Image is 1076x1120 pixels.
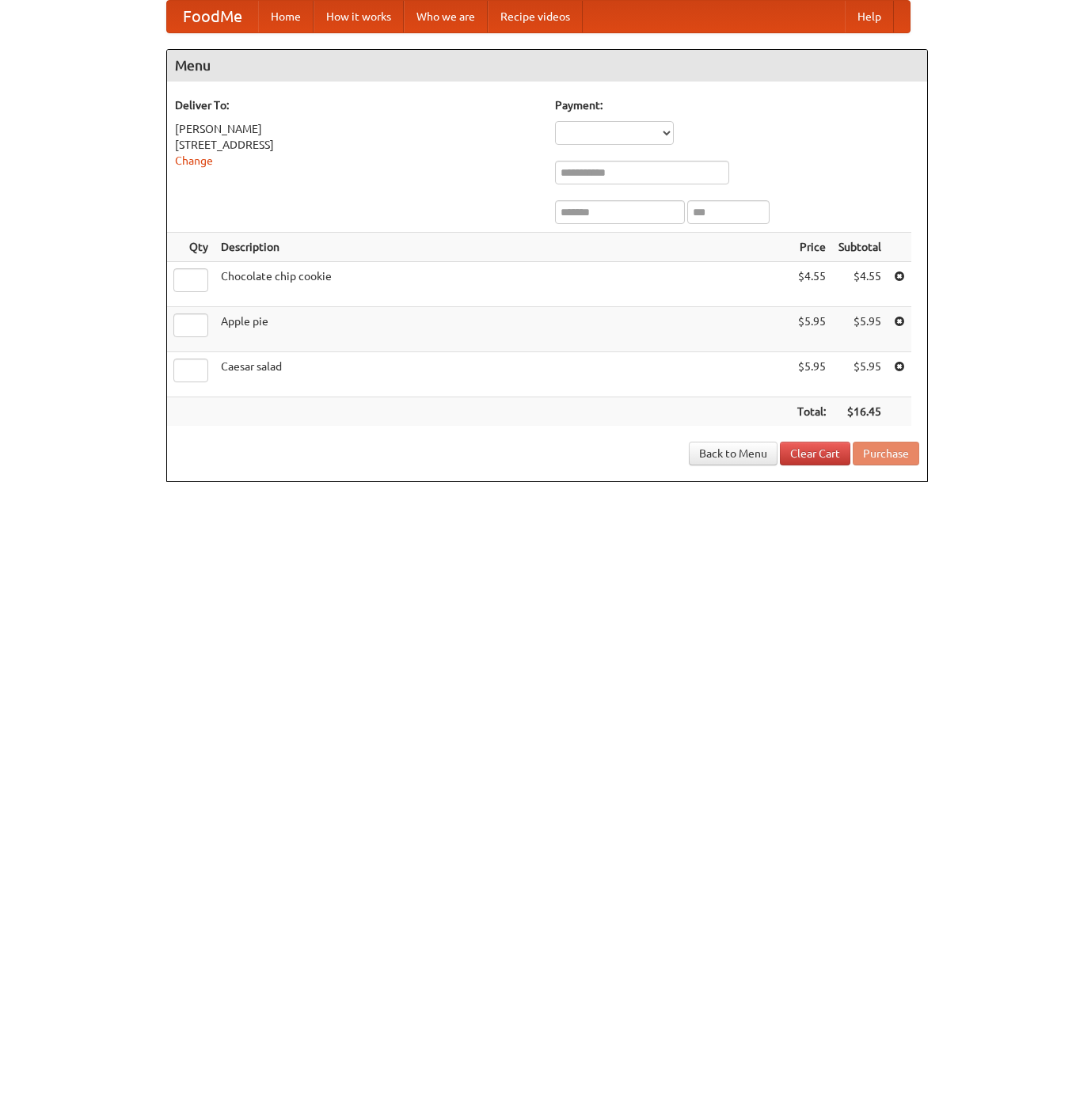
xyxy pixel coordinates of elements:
[832,307,888,352] td: $5.95
[555,97,919,113] h5: Payment:
[780,442,850,465] a: Clear Cart
[215,307,791,352] td: Apple pie
[791,307,832,352] td: $5.95
[791,397,832,427] th: Total:
[791,352,832,397] td: $5.95
[845,1,894,32] a: Help
[791,262,832,307] td: $4.55
[167,233,215,262] th: Qty
[689,442,778,465] a: Back to Menu
[175,121,539,137] div: [PERSON_NAME]
[404,1,488,32] a: Who we are
[215,262,791,307] td: Chocolate chip cookie
[175,97,539,113] h5: Deliver To:
[167,50,927,82] h4: Menu
[215,233,791,262] th: Description
[853,442,919,465] button: Purchase
[215,352,791,397] td: Caesar salad
[488,1,583,32] a: Recipe videos
[832,233,888,262] th: Subtotal
[167,1,258,32] a: FoodMe
[314,1,404,32] a: How it works
[832,397,888,427] th: $16.45
[791,233,832,262] th: Price
[175,137,539,153] div: [STREET_ADDRESS]
[832,352,888,397] td: $5.95
[175,154,213,167] a: Change
[832,262,888,307] td: $4.55
[258,1,314,32] a: Home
